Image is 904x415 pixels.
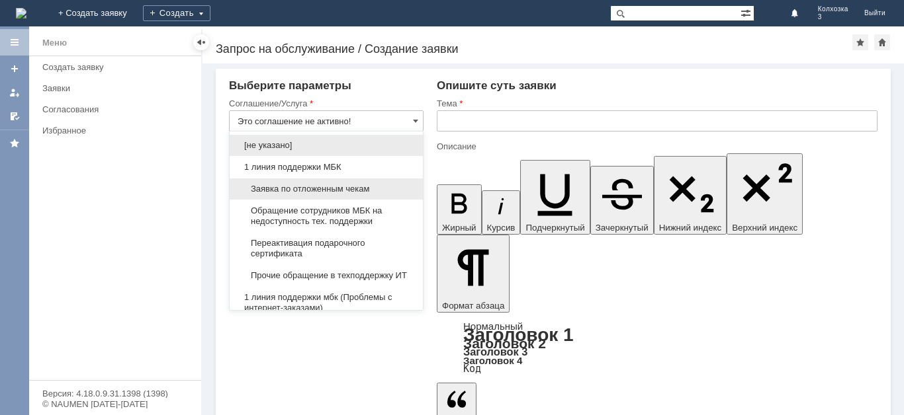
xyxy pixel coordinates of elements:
[482,190,521,235] button: Курсив
[437,79,557,92] span: Опишите суть заявки
[818,13,848,21] span: 3
[463,336,546,351] a: Заголовок 2
[229,99,421,108] div: Соглашение/Услуга
[654,156,727,235] button: Нижний индекс
[42,400,188,408] div: © NAUMEN [DATE]-[DATE]
[596,223,649,233] span: Зачеркнутый
[659,223,722,233] span: Нижний индекс
[238,270,415,281] span: Прочие обращение в техподдержку ИТ
[487,223,516,233] span: Курсив
[37,78,199,98] a: Заявки
[238,238,415,259] span: Переактивация подарочного сертификата
[874,34,890,50] div: Сделать домашней страницей
[229,79,351,92] span: Выберите параметры
[818,5,848,13] span: Колхозка
[37,57,199,77] a: Создать заявку
[437,99,875,108] div: Тема
[520,160,590,235] button: Подчеркнутый
[16,8,26,19] img: logo
[16,8,26,19] a: Перейти на домашнюю страницу
[238,206,415,227] span: Обращение сотрудников МБК на недоступность тех. поддержки
[37,99,199,120] a: Согласования
[463,363,481,375] a: Код
[437,322,878,373] div: Формат абзаца
[42,62,193,72] div: Создать заявку
[437,184,482,235] button: Жирный
[4,58,25,79] a: Создать заявку
[42,389,188,398] div: Версия: 4.18.0.9.31.1398 (1398)
[442,301,504,311] span: Формат абзаца
[463,324,574,345] a: Заголовок 1
[143,5,210,21] div: Создать
[732,223,797,233] span: Верхний индекс
[42,83,193,93] div: Заявки
[727,153,803,235] button: Верхний индекс
[42,35,67,51] div: Меню
[42,104,193,114] div: Согласования
[463,346,527,358] a: Заголовок 3
[216,42,852,56] div: Запрос на обслуживание / Создание заявки
[463,355,522,366] a: Заголовок 4
[238,184,415,194] span: Заявка по отложенным чекам
[442,223,476,233] span: Жирный
[238,292,415,313] span: 1 линия поддержки мбк (Проблемы с интернет-заказами)
[42,126,179,135] div: Избранное
[4,82,25,103] a: Мои заявки
[590,166,654,235] button: Зачеркнутый
[437,142,875,151] div: Описание
[4,106,25,127] a: Мои согласования
[741,6,754,19] span: Расширенный поиск
[193,34,209,50] div: Скрыть меню
[525,223,584,233] span: Подчеркнутый
[238,162,415,172] span: 1 линия поддержки МБК
[463,321,523,332] a: Нормальный
[238,140,415,151] span: [не указано]
[437,235,510,313] button: Формат абзаца
[852,34,868,50] div: Добавить в избранное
